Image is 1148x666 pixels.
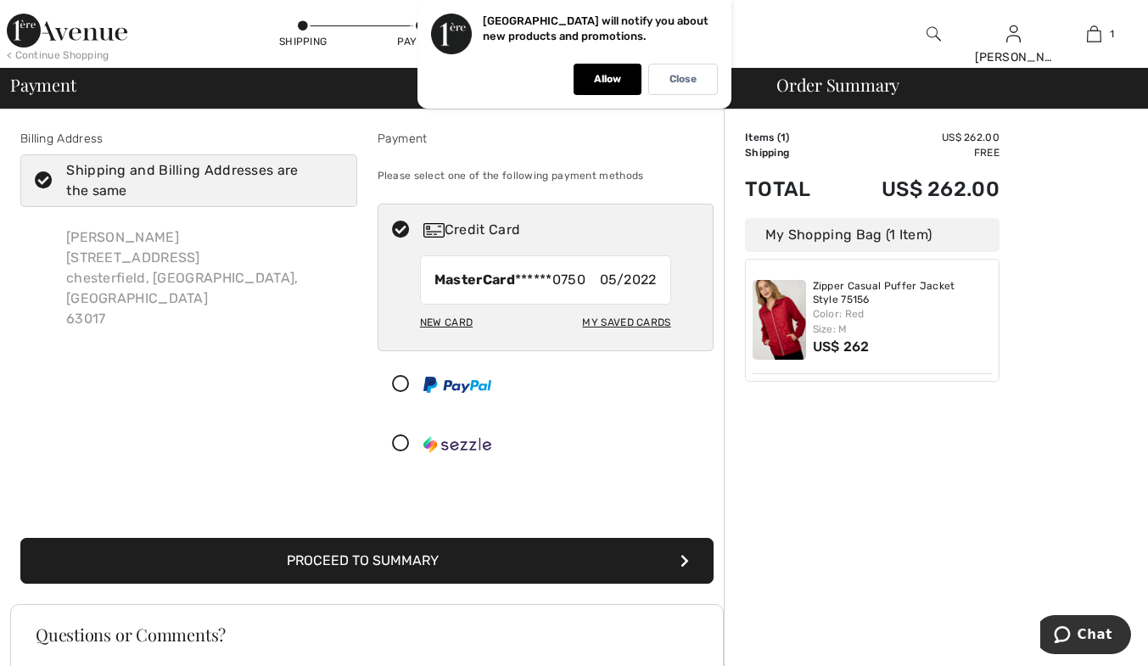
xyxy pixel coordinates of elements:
button: Proceed to Summary [20,538,714,584]
div: My Saved Cards [582,308,670,337]
div: Color: Red Size: M [813,306,993,337]
iframe: Opens a widget where you can chat to one of our agents [1040,615,1131,658]
span: 05/2022 [600,270,657,290]
div: < Continue Shopping [7,48,109,63]
div: Payment [378,130,714,148]
span: US$ 262 [813,339,870,355]
div: Shipping and Billing Addresses are the same [66,160,331,201]
strong: MasterCard [434,271,515,288]
td: Total [745,160,836,218]
img: Zipper Casual Puffer Jacket Style 75156 [753,280,806,360]
p: Allow [594,73,621,86]
img: PayPal [423,377,491,393]
span: 1 [781,132,786,143]
p: [GEOGRAPHIC_DATA] will notify you about new products and promotions. [483,14,708,42]
div: Order Summary [756,76,1138,93]
td: Shipping [745,145,836,160]
span: Payment [10,76,76,93]
td: Items ( ) [745,130,836,145]
td: Free [836,145,1000,160]
img: 1ère Avenue [7,14,127,48]
td: US$ 262.00 [836,130,1000,145]
img: search the website [927,24,941,44]
h3: Questions or Comments? [36,626,698,643]
div: [PERSON_NAME] [975,48,1054,66]
div: My Shopping Bag (1 Item) [745,218,1000,252]
td: US$ 262.00 [836,160,1000,218]
a: 1 [1055,24,1134,44]
img: My Info [1006,24,1021,44]
img: Sezzle [423,436,491,453]
a: Zipper Casual Puffer Jacket Style 75156 [813,280,993,306]
p: Close [669,73,697,86]
div: New Card [420,308,473,337]
div: Shipping [277,34,328,49]
img: Credit Card [423,223,445,238]
div: Credit Card [423,220,702,240]
span: 1 [1110,26,1114,42]
div: Billing Address [20,130,357,148]
a: Sign In [1006,25,1021,42]
div: Please select one of the following payment methods [378,154,714,197]
div: [PERSON_NAME] [STREET_ADDRESS] chesterfield, [GEOGRAPHIC_DATA], [GEOGRAPHIC_DATA] 63017 [53,214,357,343]
img: My Bag [1087,24,1101,44]
div: Payment [395,34,446,49]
